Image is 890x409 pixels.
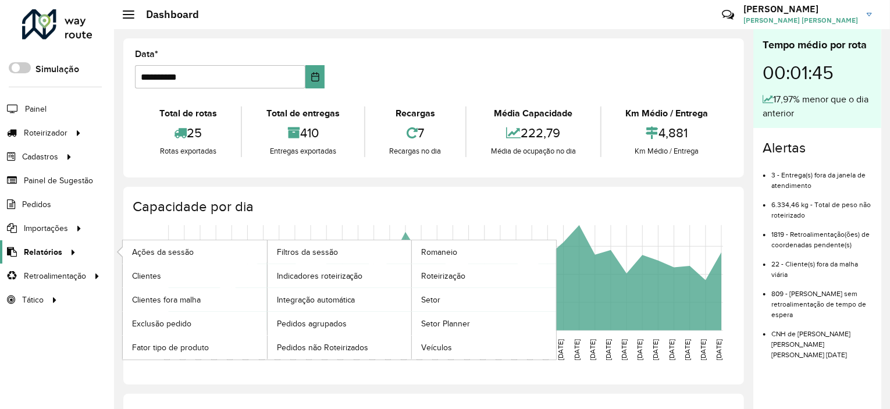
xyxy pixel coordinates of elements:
text: [DATE] [257,339,265,360]
text: [DATE] [652,339,660,360]
text: [DATE] [225,339,233,360]
span: Pedidos [22,198,51,211]
div: Km Médio / Entrega [604,145,729,157]
span: [PERSON_NAME] [PERSON_NAME] [743,15,858,26]
a: Ações da sessão [123,240,267,264]
text: [DATE] [336,339,343,360]
a: Indicadores roteirização [268,264,412,287]
h4: Capacidade por dia [133,198,732,215]
text: [DATE] [604,339,612,360]
text: [DATE] [289,339,296,360]
span: Romaneio [421,246,457,258]
span: Filtros da sessão [277,246,338,258]
a: Contato Rápido [715,2,741,27]
span: Pedidos não Roteirizados [277,342,369,354]
text: [DATE] [462,339,470,360]
span: Tático [22,294,44,306]
a: Exclusão pedido [123,312,267,335]
li: 6.334,46 kg - Total de peso não roteirizado [771,191,872,220]
div: Total de entregas [245,106,361,120]
text: [DATE] [415,339,422,360]
text: [DATE] [636,339,643,360]
span: Fator tipo de produto [132,342,209,354]
text: [DATE] [668,339,675,360]
div: Rotas exportadas [138,145,238,157]
text: [DATE] [573,339,581,360]
h4: Alertas [763,140,872,157]
span: Roteirização [421,270,465,282]
div: Recargas no dia [368,145,462,157]
li: 809 - [PERSON_NAME] sem retroalimentação de tempo de espera [771,280,872,320]
div: 410 [245,120,361,145]
text: [DATE] [209,339,217,360]
text: [DATE] [383,339,391,360]
a: Fator tipo de produto [123,336,267,359]
li: 3 - Entrega(s) fora da janela de atendimento [771,161,872,191]
li: 22 - Cliente(s) fora da malha viária [771,250,872,280]
a: Clientes fora malha [123,288,267,311]
span: Relatórios [24,246,62,258]
text: [DATE] [241,339,249,360]
div: 4,881 [604,120,729,145]
h3: [PERSON_NAME] [743,3,858,15]
span: Veículos [421,342,452,354]
span: Painel [25,103,47,115]
text: [DATE] [352,339,359,360]
div: Km Médio / Entrega [604,106,729,120]
span: Integração automática [277,294,355,306]
text: [DATE] [699,339,707,360]
span: Painel de Sugestão [24,175,93,187]
text: [DATE] [478,339,486,360]
button: Choose Date [305,65,325,88]
text: [DATE] [525,339,533,360]
text: [DATE] [368,339,375,360]
a: Filtros da sessão [268,240,412,264]
div: 17,97% menor que o dia anterior [763,93,872,120]
span: Pedidos agrupados [277,318,347,330]
span: Ações da sessão [132,246,194,258]
a: Setor [412,288,556,311]
div: 7 [368,120,462,145]
text: [DATE] [399,339,407,360]
text: [DATE] [320,339,327,360]
text: [DATE] [683,339,691,360]
text: [DATE] [178,339,186,360]
a: Integração automática [268,288,412,311]
text: [DATE] [494,339,501,360]
span: Clientes fora malha [132,294,201,306]
text: [DATE] [715,339,722,360]
div: Recargas [368,106,462,120]
a: Romaneio [412,240,556,264]
text: [DATE] [557,339,565,360]
span: Indicadores roteirização [277,270,363,282]
span: Roteirizador [24,127,67,139]
a: Pedidos agrupados [268,312,412,335]
span: Clientes [132,270,161,282]
text: [DATE] [304,339,312,360]
text: [DATE] [510,339,517,360]
div: 25 [138,120,238,145]
a: Roteirização [412,264,556,287]
span: Setor Planner [421,318,470,330]
span: Exclusão pedido [132,318,191,330]
a: Clientes [123,264,267,287]
a: Veículos [412,336,556,359]
div: Tempo médio por rota [763,37,872,53]
div: 00:01:45 [763,53,872,93]
label: Data [135,47,158,61]
li: CNH de [PERSON_NAME] [PERSON_NAME] [PERSON_NAME] [DATE] [771,320,872,360]
text: [DATE] [542,339,549,360]
text: [DATE] [430,339,438,360]
text: [DATE] [162,339,170,360]
text: [DATE] [589,339,596,360]
text: [DATE] [194,339,201,360]
div: Total de rotas [138,106,238,120]
div: 222,79 [469,120,597,145]
span: Retroalimentação [24,270,86,282]
div: Média Capacidade [469,106,597,120]
text: [DATE] [447,339,454,360]
span: Setor [421,294,440,306]
span: Importações [24,222,68,234]
h2: Dashboard [134,8,199,21]
span: Cadastros [22,151,58,163]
